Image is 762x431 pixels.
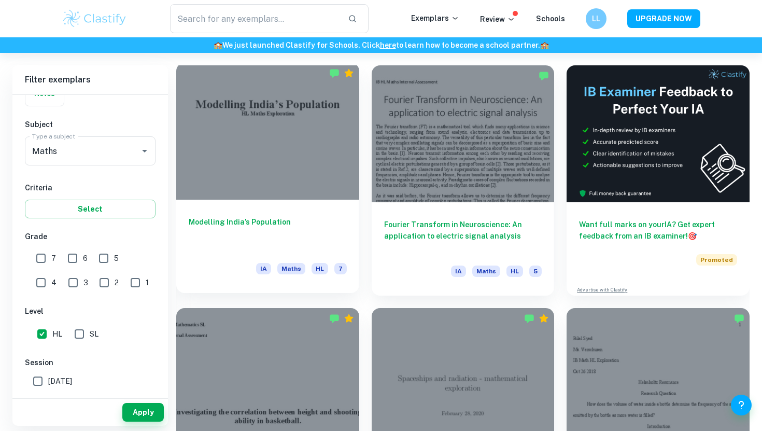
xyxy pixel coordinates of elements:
a: Modelling India’s PopulationIAMathsHL7 [176,65,359,296]
input: Search for any exemplars... [170,4,340,33]
button: LL [586,8,606,29]
span: 2 [115,277,119,288]
span: Maths [472,266,500,277]
button: Select [25,200,156,218]
img: Marked [524,313,534,324]
span: IA [451,266,466,277]
a: Advertise with Clastify [577,286,627,294]
span: 🎯 [688,232,697,240]
h6: Level [25,305,156,317]
span: [DATE] [48,376,72,387]
span: Maths [277,263,305,274]
button: Open [137,144,152,158]
span: SL [90,328,98,340]
div: Premium [344,68,354,78]
h6: LL [590,13,602,24]
button: UPGRADE NOW [627,9,700,28]
img: Clastify logo [62,8,128,29]
h6: Want full marks on your IA ? Get expert feedback from an IB examiner! [579,219,737,242]
h6: Filter exemplars [12,65,168,94]
img: Marked [329,313,340,324]
span: 🏫 [214,41,222,49]
span: HL [312,263,328,274]
h6: We just launched Clastify for Schools. Click to learn how to become a school partner. [2,39,760,51]
a: here [380,41,396,49]
span: 7 [334,263,347,274]
span: HL [52,328,62,340]
a: Fourier Transform in Neuroscience: An application to electric signal analysisIAMathsHL5 [372,65,555,296]
span: 🏫 [540,41,549,49]
h6: Criteria [25,182,156,193]
span: 3 [83,277,88,288]
span: 7 [51,253,56,264]
img: Marked [734,313,744,324]
div: Premium [344,313,354,324]
div: Premium [539,313,549,324]
label: Type a subject [32,132,75,141]
img: Marked [329,68,340,78]
h6: Modelling India’s Population [189,216,347,251]
a: Schools [536,15,565,23]
p: Review [480,13,515,25]
span: 5 [114,253,119,264]
h6: Subject [25,119,156,130]
h6: Fourier Transform in Neuroscience: An application to electric signal analysis [384,219,542,253]
span: 4 [51,277,57,288]
span: 5 [529,266,542,277]
img: Thumbnail [567,65,750,202]
a: Want full marks on yourIA? Get expert feedback from an IB examiner!PromotedAdvertise with Clastify [567,65,750,296]
img: Marked [539,71,549,81]
button: Apply [122,403,164,422]
span: HL [506,266,523,277]
span: 6 [83,253,88,264]
span: 1 [146,277,149,288]
span: Promoted [696,254,737,266]
button: Help and Feedback [731,395,752,415]
p: Exemplars [411,12,459,24]
h6: Grade [25,231,156,242]
span: IA [256,263,271,274]
h6: Session [25,357,156,368]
